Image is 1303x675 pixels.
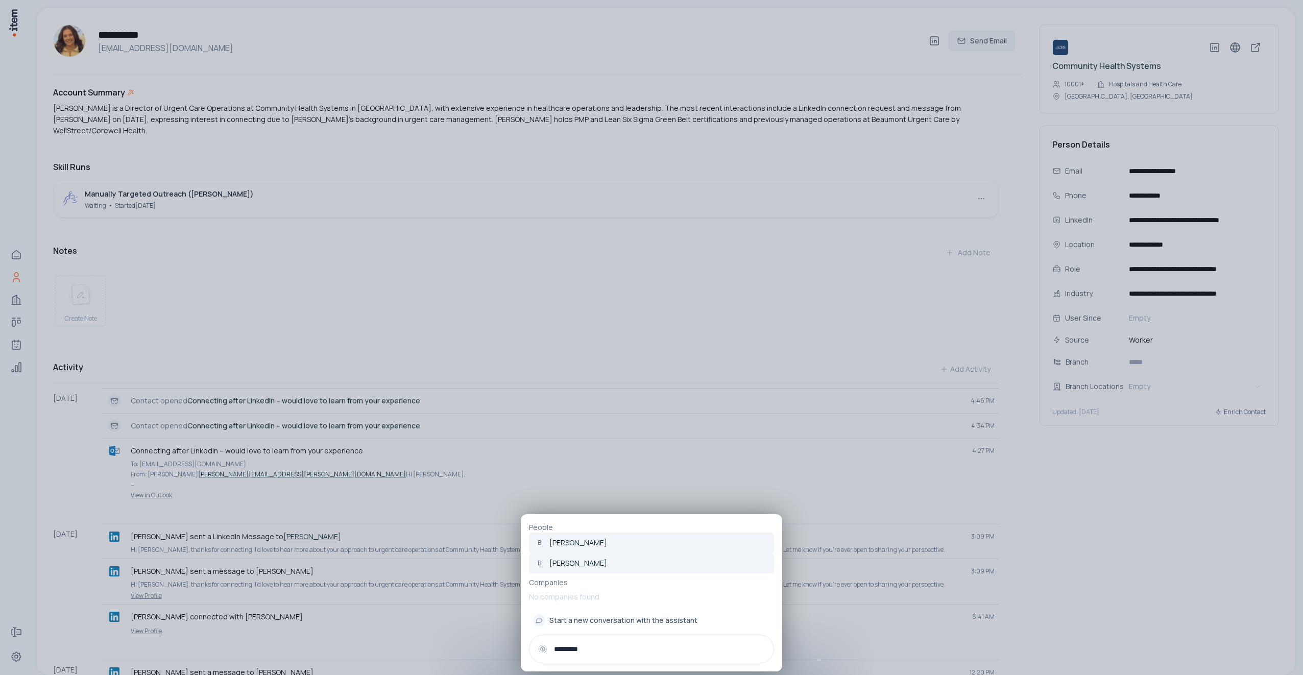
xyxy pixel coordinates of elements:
[529,588,774,606] p: No companies found
[533,537,545,549] div: B
[529,553,774,573] a: B[PERSON_NAME]
[549,615,697,625] span: Start a new conversation with the assistant
[533,557,545,569] div: B
[549,538,607,548] p: [PERSON_NAME]
[521,514,782,671] div: PeopleB[PERSON_NAME]B[PERSON_NAME]CompaniesNo companies foundStart a new conversation with the as...
[529,610,774,631] button: Start a new conversation with the assistant
[529,533,774,553] a: B[PERSON_NAME]
[529,577,774,588] p: Companies
[529,522,774,533] p: People
[549,558,607,568] p: [PERSON_NAME]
